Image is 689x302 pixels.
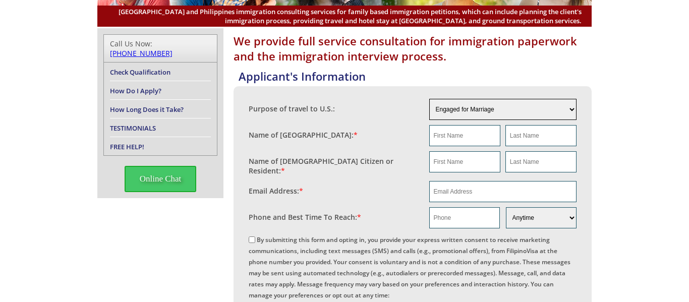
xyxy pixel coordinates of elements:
[249,104,335,113] label: Purpose of travel to U.S.:
[110,124,156,133] a: TESTIMONIALS
[110,105,184,114] a: How Long Does it Take?
[429,151,500,172] input: First Name
[125,166,197,192] span: Online Chat
[429,207,500,228] input: Phone
[249,156,419,175] label: Name of [DEMOGRAPHIC_DATA] Citizen or Resident:
[239,69,592,84] h4: Applicant's Information
[249,236,255,243] input: By submitting this form and opting in, you provide your express written consent to receive market...
[107,7,582,25] span: [GEOGRAPHIC_DATA] and Philippines immigration consulting services for family based immigration pe...
[110,39,211,58] div: Call Us Now:
[110,142,144,151] a: FREE HELP!
[429,181,577,202] input: Email Address
[249,186,303,196] label: Email Address:
[505,151,577,172] input: Last Name
[429,125,500,146] input: First Name
[506,207,577,228] select: Phone and Best Reach Time are required.
[110,86,161,95] a: How Do I Apply?
[110,48,173,58] a: [PHONE_NUMBER]
[234,33,592,64] h1: We provide full service consultation for immigration paperwork and the immigration interview proc...
[249,212,361,222] label: Phone and Best Time To Reach:
[110,68,170,77] a: Check Qualification
[249,130,358,140] label: Name of [GEOGRAPHIC_DATA]:
[505,125,577,146] input: Last Name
